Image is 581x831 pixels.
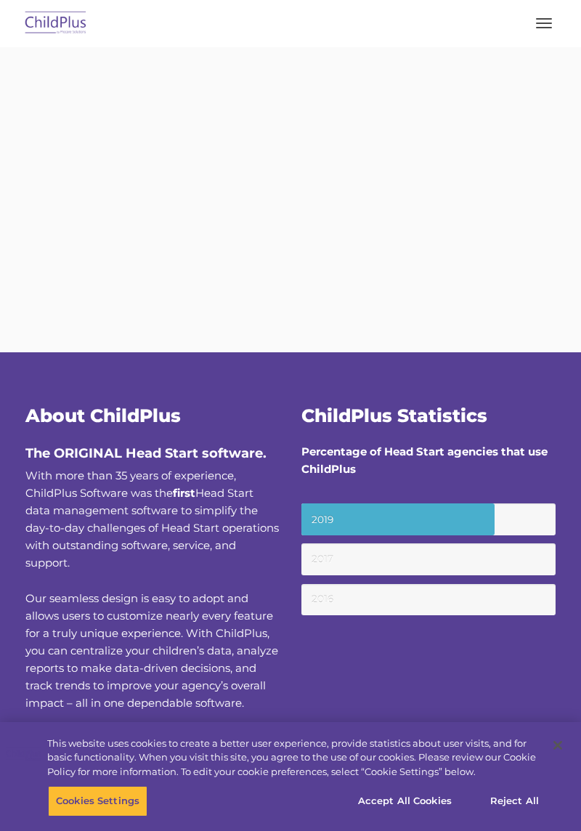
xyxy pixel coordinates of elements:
div: This website uses cookies to create a better user experience, provide statistics about user visit... [47,737,540,779]
strong: Percentage of Head Start agencies that use ChildPlus [301,445,548,476]
span: About ChildPlus [25,405,181,426]
small: 2016 [301,584,556,616]
button: Cookies Settings [48,786,147,816]
button: Accept All Cookies [350,786,460,816]
small: 2019 [301,503,556,535]
button: Close [542,729,574,761]
span: ChildPlus Statistics [301,405,487,426]
span: Our seamless design is easy to adopt and allows users to customize nearly every feature for a tru... [25,591,278,710]
span: With more than 35 years of experience, ChildPlus Software was the Head Start data management soft... [25,469,279,569]
button: Reject All [469,786,560,816]
b: first [173,486,195,500]
span: The ORIGINAL Head Start software. [25,445,267,461]
img: ChildPlus by Procare Solutions [22,7,90,41]
small: 2017 [301,543,556,575]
